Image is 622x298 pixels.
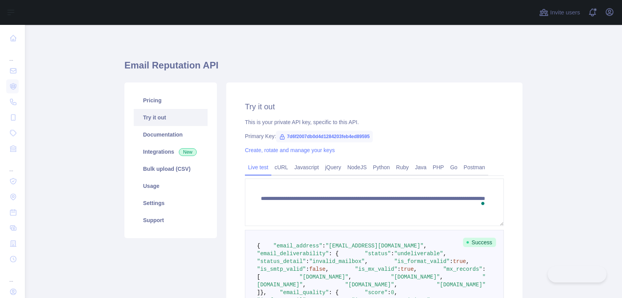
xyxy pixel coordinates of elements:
a: cURL [271,161,291,174]
a: Try it out [134,109,208,126]
div: Primary Key: [245,132,504,140]
div: ... [6,157,19,173]
span: "score" [365,289,388,296]
span: 7d6f2007db0d4d1284203feb4ed89595 [276,131,373,142]
a: NodeJS [344,161,370,174]
span: "[DOMAIN_NAME]" [299,274,348,280]
span: , [466,258,469,265]
span: "email_address" [273,243,322,249]
a: Live test [245,161,271,174]
a: Pricing [134,92,208,109]
span: "[EMAIL_ADDRESS][DOMAIN_NAME]" [325,243,423,249]
a: Go [447,161,461,174]
span: : [306,266,309,272]
a: Support [134,212,208,229]
span: , [424,243,427,249]
span: : { [329,251,339,257]
a: Ruby [393,161,412,174]
span: : { [329,289,339,296]
span: "is_smtp_valid" [257,266,306,272]
span: { [257,243,260,249]
a: Bulk upload (CSV) [134,160,208,177]
span: "invalid_mailbox" [309,258,365,265]
span: "undeliverable" [394,251,443,257]
span: : [322,243,325,249]
span: , [414,266,417,272]
span: "[DOMAIN_NAME]" [391,274,440,280]
span: New [179,148,197,156]
iframe: Toggle Customer Support [548,266,606,282]
span: "email_deliverability" [257,251,329,257]
span: : [450,258,453,265]
span: : [397,266,400,272]
span: "status" [365,251,391,257]
span: , [348,274,351,280]
span: "is_format_valid" [394,258,450,265]
a: jQuery [322,161,344,174]
span: false [309,266,325,272]
span: , [394,289,397,296]
a: Java [412,161,430,174]
span: }, [260,289,267,296]
a: PHP [430,161,447,174]
span: : [306,258,309,265]
span: , [365,258,368,265]
button: Invite users [538,6,582,19]
a: Postman [461,161,488,174]
a: Integrations New [134,143,208,160]
span: Success [463,238,496,247]
textarea: To enrich screen reader interactions, please activate Accessibility in Grammarly extension settings [245,179,504,226]
span: : [388,289,391,296]
span: : [391,251,394,257]
span: Invite users [550,8,580,17]
span: 0 [391,289,394,296]
span: , [440,274,443,280]
span: true [401,266,414,272]
span: , [394,282,397,288]
h2: Try it out [245,101,504,112]
span: "mx_records" [443,266,482,272]
a: Usage [134,177,208,195]
span: "[DOMAIN_NAME]" [345,282,394,288]
span: "[DOMAIN_NAME]" [437,282,486,288]
span: , [303,282,306,288]
span: "status_detail" [257,258,306,265]
div: This is your private API key, specific to this API. [245,118,504,126]
a: Javascript [291,161,322,174]
span: , [443,251,446,257]
a: Documentation [134,126,208,143]
div: ... [6,47,19,62]
a: Create, rotate and manage your keys [245,147,335,153]
div: ... [6,268,19,283]
a: Settings [134,195,208,212]
a: Python [370,161,393,174]
span: true [453,258,466,265]
span: , [325,266,328,272]
span: "email_quality" [280,289,329,296]
span: ] [257,289,260,296]
h1: Email Reputation API [124,59,522,78]
span: "is_mx_valid" [355,266,397,272]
